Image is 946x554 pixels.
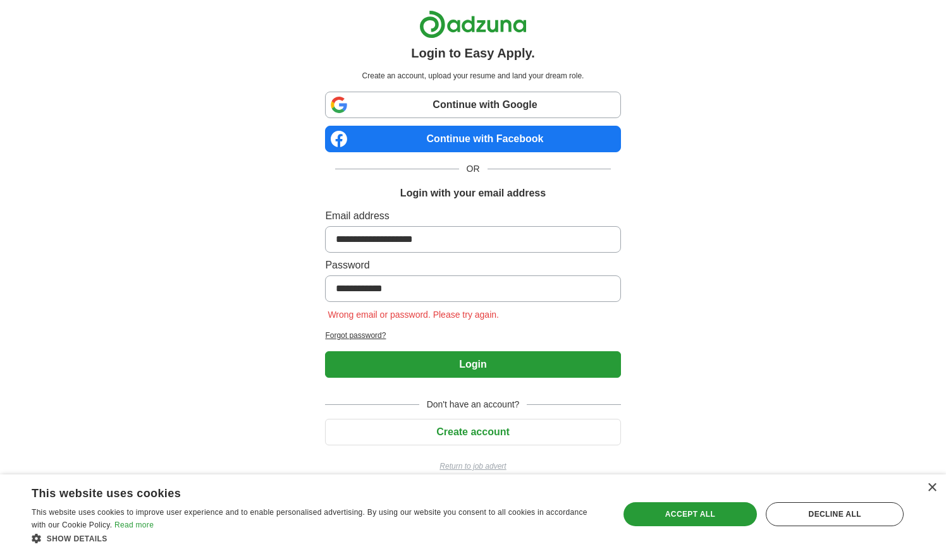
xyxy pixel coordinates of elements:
[400,186,546,201] h1: Login with your email address
[927,483,937,493] div: Close
[325,426,620,437] a: Create account
[459,162,488,176] span: OR
[411,44,535,63] h1: Login to Easy Apply.
[47,534,107,543] span: Show details
[325,258,620,273] label: Password
[32,482,570,501] div: This website uses cookies
[328,70,618,81] p: Create an account, upload your resume and land your dream role.
[325,419,620,445] button: Create account
[32,532,601,545] div: Show details
[419,398,527,411] span: Don't have an account?
[325,126,620,152] a: Continue with Facebook
[114,521,154,529] a: Read more, opens a new window
[325,92,620,118] a: Continue with Google
[623,502,758,526] div: Accept all
[325,208,620,224] label: Email address
[325,351,620,378] button: Login
[325,461,620,472] a: Return to job advert
[766,502,904,526] div: Decline all
[325,330,620,341] a: Forgot password?
[325,310,501,320] span: Wrong email or password. Please try again.
[32,508,587,529] span: This website uses cookies to improve user experience and to enable personalised advertising. By u...
[419,10,527,39] img: Adzuna logo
